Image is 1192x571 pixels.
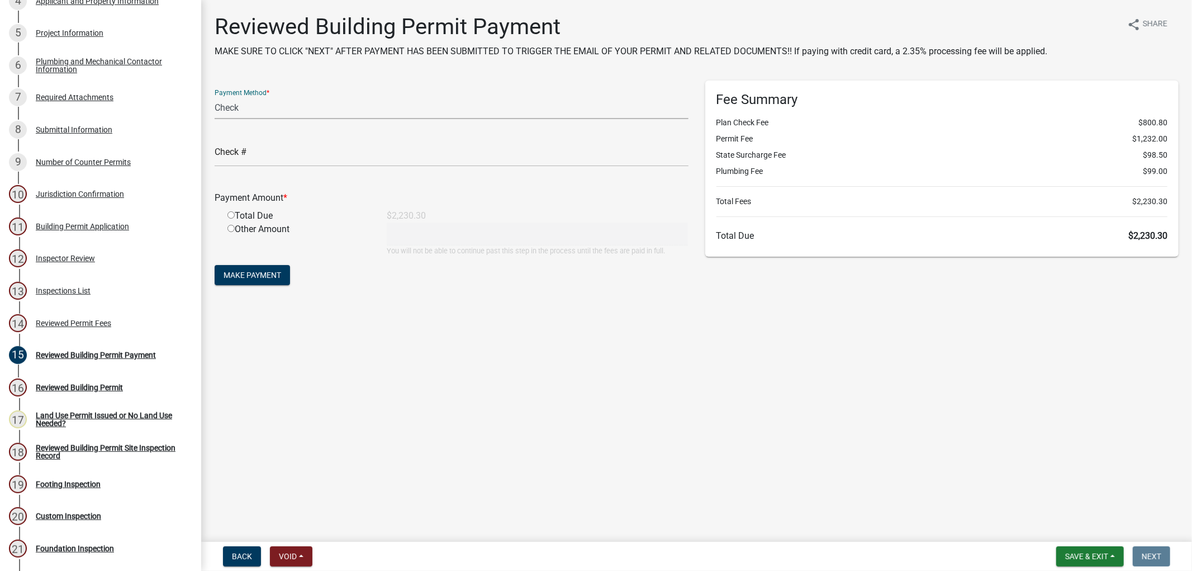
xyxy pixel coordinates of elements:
[36,412,183,427] div: Land Use Permit Issued or No Land Use Needed?
[9,282,27,300] div: 13
[36,287,91,295] div: Inspections List
[716,166,1168,177] li: Plumbing Fee
[1143,18,1167,31] span: Share
[716,196,1168,207] li: Total Fees
[232,552,252,561] span: Back
[1065,552,1108,561] span: Save & Exit
[716,149,1168,161] li: State Surcharge Fee
[215,45,1047,58] p: MAKE SURE TO CLICK "NEXT" AFTER PAYMENT HAS BEEN SUBMITTED TO TRIGGER THE EMAIL OF YOUR PERMIT AN...
[1142,552,1161,561] span: Next
[1056,546,1124,567] button: Save & Exit
[36,545,114,553] div: Foundation Inspection
[36,444,183,460] div: Reviewed Building Permit Site Inspection Record
[1138,117,1167,129] span: $800.80
[1128,230,1167,241] span: $2,230.30
[270,546,312,567] button: Void
[36,480,101,488] div: Footing Inspection
[36,254,95,262] div: Inspector Review
[36,29,103,37] div: Project Information
[219,223,378,256] div: Other Amount
[716,230,1168,241] h6: Total Due
[716,133,1168,145] li: Permit Fee
[9,56,27,74] div: 6
[36,319,111,327] div: Reviewed Permit Fees
[9,314,27,332] div: 14
[36,384,123,391] div: Reviewed Building Permit
[215,265,290,285] button: Make Payment
[36,93,113,101] div: Required Attachments
[219,209,378,223] div: Total Due
[36,512,101,520] div: Custom Inspection
[215,13,1047,40] h1: Reviewed Building Permit Payment
[9,185,27,203] div: 10
[36,158,131,166] div: Number of Counter Permits
[36,190,124,198] div: Jurisdiction Confirmation
[36,351,156,359] div: Reviewed Building Permit Payment
[36,58,183,73] div: Plumbing and Mechanical Contactor Information
[1132,133,1167,145] span: $1,232.00
[716,117,1168,129] li: Plan Check Fee
[9,121,27,139] div: 8
[9,540,27,558] div: 21
[206,191,697,205] div: Payment Amount
[1143,149,1167,161] span: $98.50
[9,443,27,461] div: 18
[9,249,27,267] div: 12
[224,271,281,280] span: Make Payment
[1118,13,1176,35] button: shareShare
[9,153,27,171] div: 9
[36,126,112,134] div: Submittal Information
[223,546,261,567] button: Back
[716,92,1168,108] h6: Fee Summary
[9,410,27,428] div: 17
[9,346,27,364] div: 15
[279,552,297,561] span: Void
[9,475,27,493] div: 19
[36,223,129,230] div: Building Permit Application
[1143,166,1167,177] span: $99.00
[9,24,27,42] div: 5
[1132,196,1167,207] span: $2,230.30
[9,507,27,525] div: 20
[1127,18,1141,31] i: share
[1133,546,1170,567] button: Next
[9,218,27,235] div: 11
[9,88,27,106] div: 7
[9,379,27,397] div: 16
